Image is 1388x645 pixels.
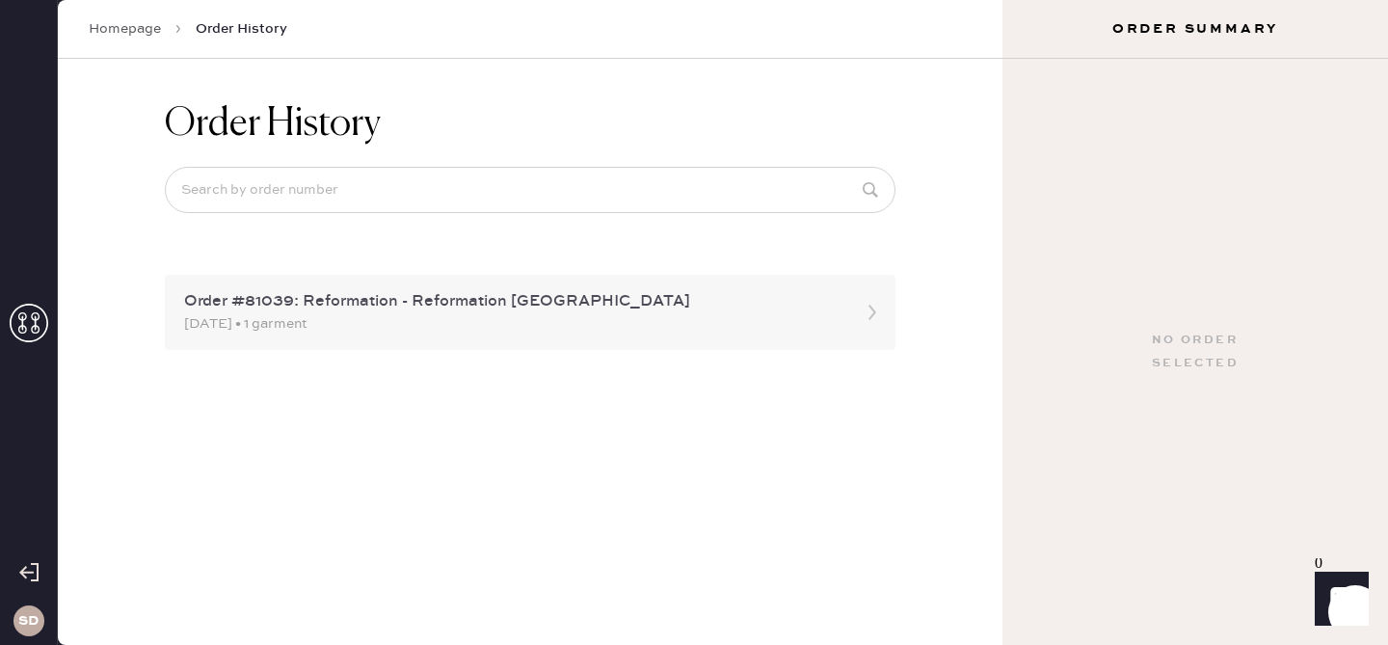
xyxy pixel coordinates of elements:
div: Order #81039: Reformation - Reformation [GEOGRAPHIC_DATA] [184,290,841,313]
span: Order History [196,19,287,39]
h1: Order History [165,101,381,148]
div: [DATE] • 1 garment [184,313,841,335]
h3: SD [18,614,39,628]
iframe: Front Chat [1296,558,1379,641]
a: Homepage [89,19,161,39]
div: No order selected [1152,329,1239,375]
input: Search by order number [165,167,895,213]
h3: Order Summary [1002,19,1388,39]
